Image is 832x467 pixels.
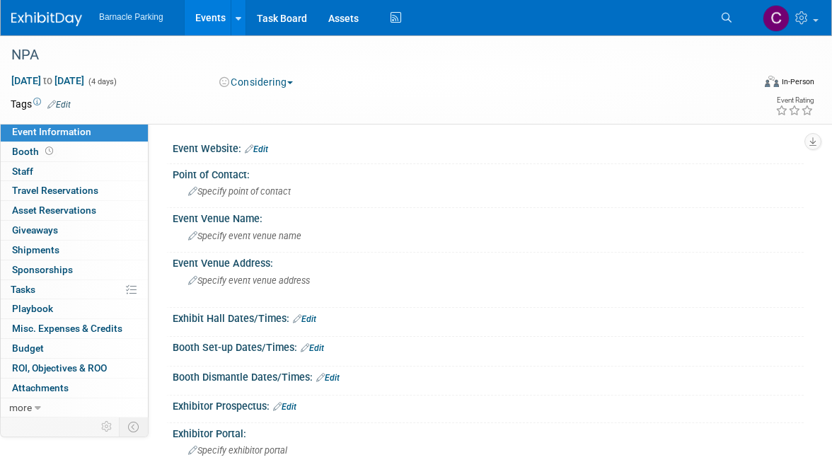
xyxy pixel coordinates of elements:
[689,74,814,95] div: Event Format
[1,280,148,299] a: Tasks
[12,342,44,354] span: Budget
[12,303,53,314] span: Playbook
[11,74,85,87] span: [DATE] [DATE]
[11,12,82,26] img: ExhibitDay
[188,275,310,286] span: Specify event venue address
[1,379,148,398] a: Attachments
[173,337,804,355] div: Booth Set-up Dates/Times:
[1,142,148,161] a: Booth
[173,367,804,385] div: Booth Dismantle Dates/Times:
[11,284,35,295] span: Tasks
[41,75,54,86] span: to
[293,314,316,324] a: Edit
[173,396,804,414] div: Exhibitor Prospectus:
[781,76,814,87] div: In-Person
[1,201,148,220] a: Asset Reservations
[1,241,148,260] a: Shipments
[173,164,804,182] div: Point of Contact:
[173,253,804,270] div: Event Venue Address:
[9,402,32,413] span: more
[173,423,804,441] div: Exhibitor Portal:
[120,417,149,436] td: Toggle Event Tabs
[214,75,299,89] button: Considering
[1,181,148,200] a: Travel Reservations
[1,299,148,318] a: Playbook
[1,162,148,181] a: Staff
[1,398,148,417] a: more
[245,144,268,154] a: Edit
[273,402,296,412] a: Edit
[12,362,107,374] span: ROI, Objectives & ROO
[99,12,163,22] span: Barnacle Parking
[301,343,324,353] a: Edit
[12,146,56,157] span: Booth
[12,244,59,255] span: Shipments
[173,208,804,226] div: Event Venue Name:
[12,126,91,137] span: Event Information
[173,308,804,326] div: Exhibit Hall Dates/Times:
[765,76,779,87] img: Format-Inperson.png
[188,186,291,197] span: Specify point of contact
[12,323,122,334] span: Misc. Expenses & Credits
[188,445,287,456] span: Specify exhibitor portal
[775,97,814,104] div: Event Rating
[1,260,148,279] a: Sponsorships
[173,138,804,156] div: Event Website:
[763,5,790,32] img: Cara Murray
[12,224,58,236] span: Giveaways
[1,122,148,142] a: Event Information
[12,185,98,196] span: Travel Reservations
[12,166,33,177] span: Staff
[188,231,301,241] span: Specify event venue name
[12,382,69,393] span: Attachments
[87,77,117,86] span: (4 days)
[1,339,148,358] a: Budget
[316,373,340,383] a: Edit
[1,319,148,338] a: Misc. Expenses & Credits
[12,204,96,216] span: Asset Reservations
[1,359,148,378] a: ROI, Objectives & ROO
[95,417,120,436] td: Personalize Event Tab Strip
[1,221,148,240] a: Giveaways
[6,42,736,68] div: NPA
[12,264,73,275] span: Sponsorships
[11,97,71,111] td: Tags
[42,146,56,156] span: Booth not reserved yet
[47,100,71,110] a: Edit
